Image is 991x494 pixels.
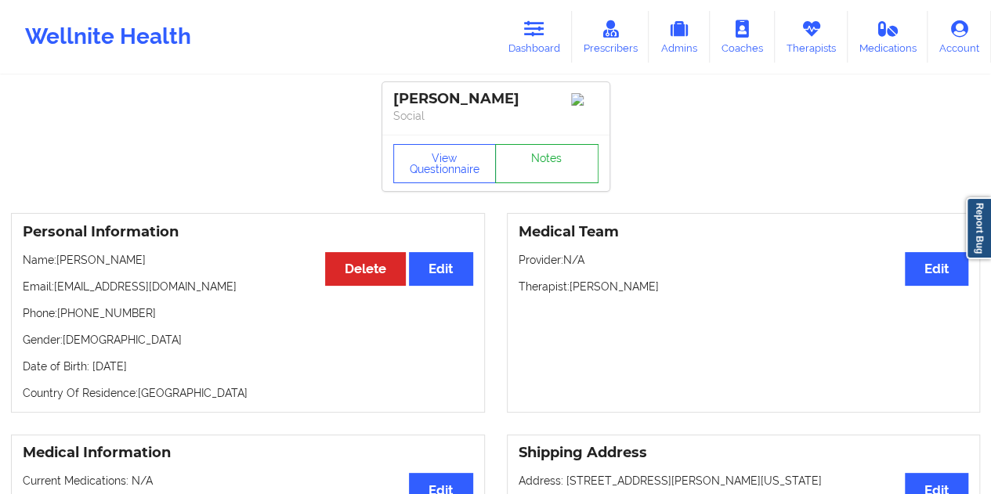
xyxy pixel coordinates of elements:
[409,252,472,286] button: Edit
[519,444,969,462] h3: Shipping Address
[519,252,969,268] p: Provider: N/A
[775,11,848,63] a: Therapists
[393,144,497,183] button: View Questionnaire
[23,444,473,462] h3: Medical Information
[495,144,599,183] a: Notes
[519,473,969,489] p: Address: [STREET_ADDRESS][PERSON_NAME][US_STATE]
[571,93,599,106] img: Image%2Fplaceholer-image.png
[325,252,406,286] button: Delete
[393,90,599,108] div: [PERSON_NAME]
[23,305,473,321] p: Phone: [PHONE_NUMBER]
[23,223,473,241] h3: Personal Information
[649,11,710,63] a: Admins
[710,11,775,63] a: Coaches
[497,11,572,63] a: Dashboard
[23,252,473,268] p: Name: [PERSON_NAME]
[23,359,473,374] p: Date of Birth: [DATE]
[905,252,968,286] button: Edit
[23,279,473,294] p: Email: [EMAIL_ADDRESS][DOMAIN_NAME]
[572,11,649,63] a: Prescribers
[23,473,473,489] p: Current Medications: N/A
[519,223,969,241] h3: Medical Team
[966,197,991,259] a: Report Bug
[519,279,969,294] p: Therapist: [PERSON_NAME]
[928,11,991,63] a: Account
[848,11,928,63] a: Medications
[393,108,599,124] p: Social
[23,332,473,348] p: Gender: [DEMOGRAPHIC_DATA]
[23,385,473,401] p: Country Of Residence: [GEOGRAPHIC_DATA]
